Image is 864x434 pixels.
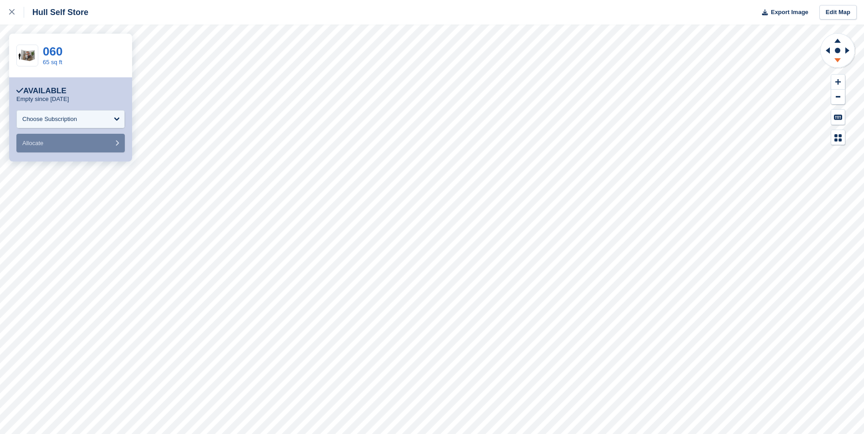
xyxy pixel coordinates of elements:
span: Allocate [22,140,43,146]
a: 65 sq ft [43,59,62,66]
button: Zoom In [831,75,845,90]
a: 060 [43,45,62,58]
button: Zoom Out [831,90,845,105]
button: Allocate [16,134,125,152]
span: Export Image [771,8,808,17]
div: Choose Subscription [22,115,77,124]
button: Keyboard Shortcuts [831,110,845,125]
div: Available [16,86,66,96]
div: Hull Self Store [24,7,88,18]
a: Edit Map [819,5,857,20]
button: Map Legend [831,130,845,145]
img: 64-sqft-unit.jpg [17,48,38,64]
p: Empty since [DATE] [16,96,69,103]
button: Export Image [757,5,808,20]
